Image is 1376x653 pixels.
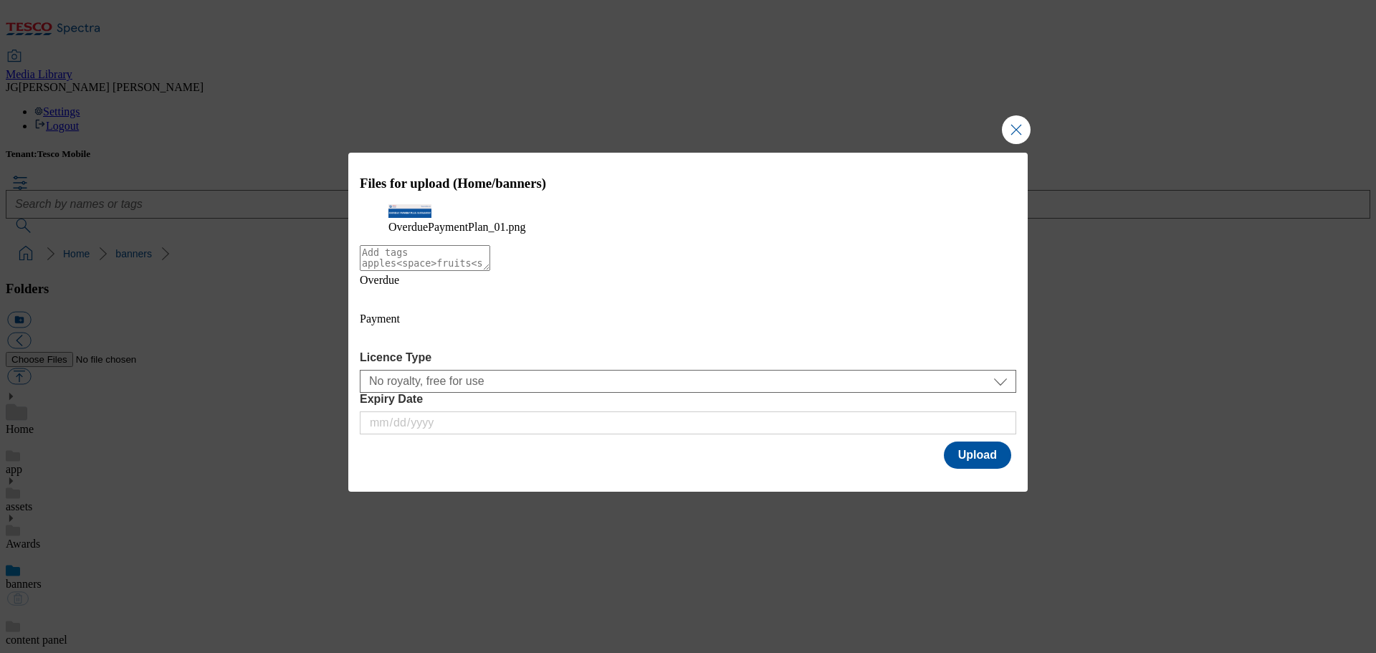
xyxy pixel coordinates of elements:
[360,393,1016,406] label: Expiry Date
[360,313,400,325] span: Payment
[360,176,1016,191] h3: Files for upload (Home/banners)
[360,274,399,286] span: Overdue
[388,204,431,218] img: preview
[1002,115,1031,144] button: Close Modal
[348,153,1028,492] div: Modal
[388,221,988,234] figcaption: OverduePaymentPlan_01.png
[944,442,1011,469] button: Upload
[360,351,1016,364] label: Licence Type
